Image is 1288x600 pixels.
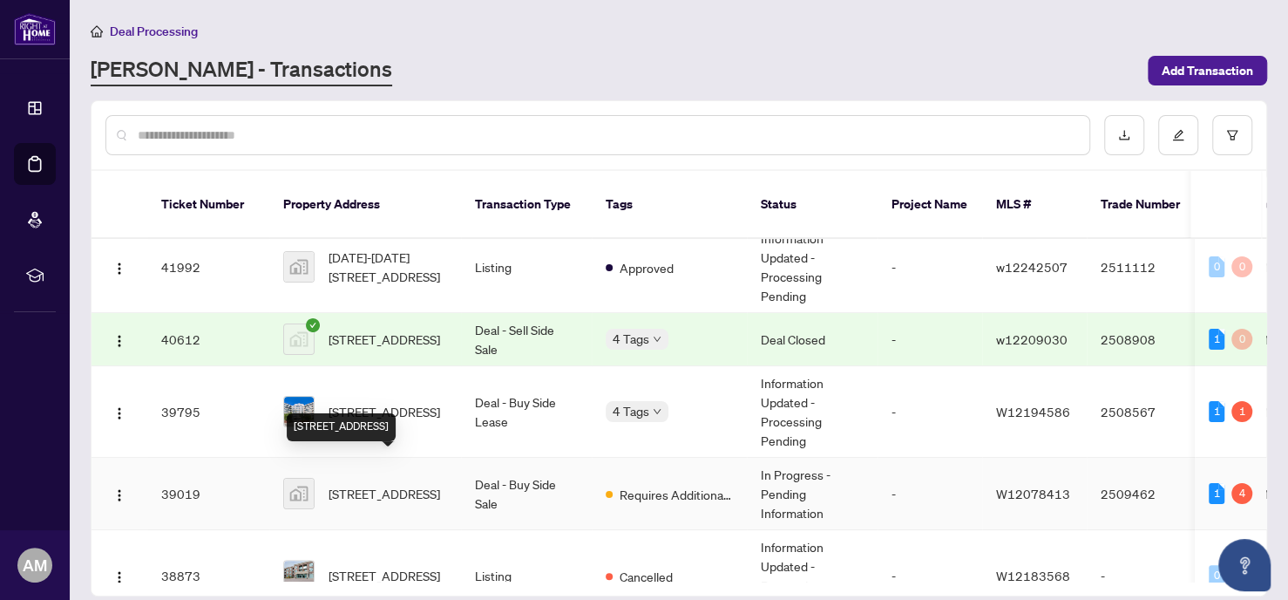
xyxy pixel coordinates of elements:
[105,480,133,508] button: Logo
[1087,222,1209,313] td: 2511112
[1209,401,1224,422] div: 1
[329,402,440,421] span: [STREET_ADDRESS]
[329,248,447,286] span: [DATE]-[DATE][STREET_ADDRESS]
[329,566,440,585] span: [STREET_ADDRESS]
[620,567,673,586] span: Cancelled
[1209,483,1224,504] div: 1
[112,488,126,502] img: Logo
[112,570,126,584] img: Logo
[110,24,198,39] span: Deal Processing
[1104,115,1144,155] button: download
[14,13,56,45] img: logo
[287,413,396,441] div: [STREET_ADDRESS]
[112,262,126,276] img: Logo
[461,222,592,313] td: Listing
[1231,401,1252,422] div: 1
[91,55,392,86] a: [PERSON_NAME] - Transactions
[996,486,1070,501] span: W12078413
[105,253,133,281] button: Logo
[1158,115,1198,155] button: edit
[284,479,314,508] img: thumbnail-img
[996,259,1068,275] span: w12242507
[269,171,461,239] th: Property Address
[1087,313,1209,366] td: 2508908
[147,458,269,530] td: 39019
[747,313,878,366] td: Deal Closed
[112,406,126,420] img: Logo
[1231,256,1252,277] div: 0
[878,313,982,366] td: -
[1231,329,1252,350] div: 0
[1087,171,1209,239] th: Trade Number
[284,252,314,282] img: thumbnail-img
[1118,129,1130,141] span: download
[613,401,649,421] span: 4 Tags
[105,398,133,426] button: Logo
[620,258,674,277] span: Approved
[1218,539,1271,591] button: Open asap
[878,222,982,313] td: -
[461,366,592,458] td: Deal - Buy Side Lease
[461,313,592,366] td: Deal - Sell Side Sale
[747,366,878,458] td: Information Updated - Processing Pending
[1087,458,1209,530] td: 2509462
[23,553,47,577] span: AM
[91,25,103,37] span: home
[147,171,269,239] th: Ticket Number
[613,329,649,349] span: 4 Tags
[878,171,982,239] th: Project Name
[1209,256,1224,277] div: 0
[284,324,314,354] img: thumbnail-img
[1087,366,1209,458] td: 2508567
[878,366,982,458] td: -
[653,407,661,416] span: down
[147,222,269,313] td: 41992
[306,318,320,332] span: check-circle
[592,171,747,239] th: Tags
[1209,329,1224,350] div: 1
[653,335,661,344] span: down
[461,458,592,530] td: Deal - Buy Side Sale
[112,334,126,348] img: Logo
[284,561,314,590] img: thumbnail-img
[105,562,133,590] button: Logo
[747,458,878,530] td: In Progress - Pending Information
[996,331,1068,347] span: w12209030
[1231,483,1252,504] div: 4
[747,222,878,313] td: Information Updated - Processing Pending
[284,397,314,426] img: thumbnail-img
[461,171,592,239] th: Transaction Type
[147,313,269,366] td: 40612
[147,366,269,458] td: 39795
[1226,129,1238,141] span: filter
[1172,129,1184,141] span: edit
[1148,56,1267,85] button: Add Transaction
[747,171,878,239] th: Status
[329,484,440,503] span: [STREET_ADDRESS]
[996,568,1070,583] span: W12183568
[878,458,982,530] td: -
[105,325,133,353] button: Logo
[329,330,440,349] span: [STREET_ADDRESS]
[1162,57,1253,85] span: Add Transaction
[996,404,1070,419] span: W12194586
[1209,565,1224,586] div: 0
[1212,115,1252,155] button: filter
[620,485,733,504] span: Requires Additional Docs
[982,171,1087,239] th: MLS #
